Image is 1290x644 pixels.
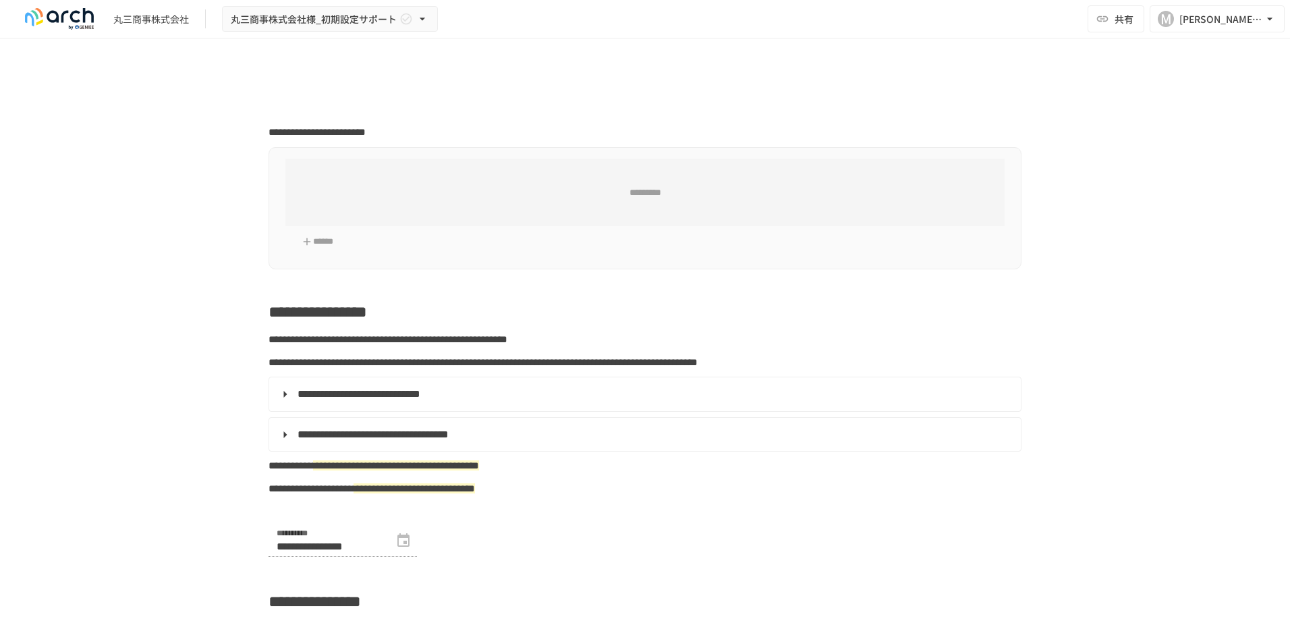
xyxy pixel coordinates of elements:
span: 丸三商事株式会社様_初期設定サポート [231,11,397,28]
div: M [1158,11,1174,27]
div: 丸三商事株式会社 [113,12,189,26]
button: 共有 [1088,5,1144,32]
button: M[PERSON_NAME][EMAIL_ADDRESS][DOMAIN_NAME] [1150,5,1285,32]
span: 共有 [1115,11,1133,26]
button: 丸三商事株式会社様_初期設定サポート [222,6,438,32]
div: [PERSON_NAME][EMAIL_ADDRESS][DOMAIN_NAME] [1179,11,1263,28]
img: logo-default@2x-9cf2c760.svg [16,8,103,30]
